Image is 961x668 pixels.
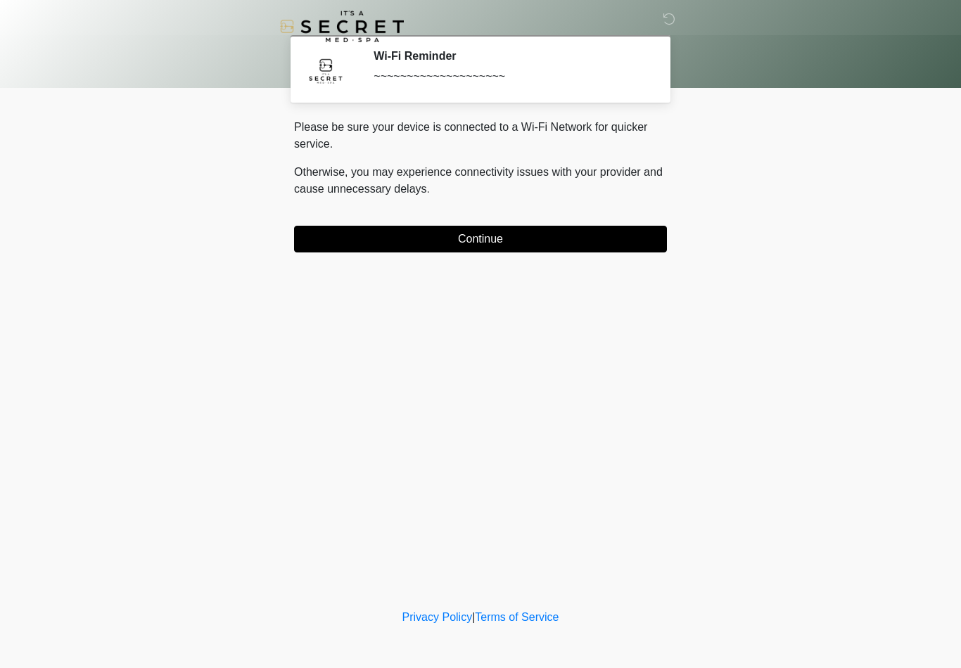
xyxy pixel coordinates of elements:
button: Continue [294,226,667,252]
h2: Wi-Fi Reminder [374,49,646,63]
div: ~~~~~~~~~~~~~~~~~~~~ [374,68,646,85]
a: Terms of Service [475,611,559,623]
img: It's A Secret Med Spa Logo [280,11,404,42]
p: Please be sure your device is connected to a Wi-Fi Network for quicker service. [294,119,667,153]
img: Agent Avatar [305,49,347,91]
span: . [427,183,430,195]
a: | [472,611,475,623]
a: Privacy Policy [402,611,473,623]
p: Otherwise, you may experience connectivity issues with your provider and cause unnecessary delays [294,164,667,198]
